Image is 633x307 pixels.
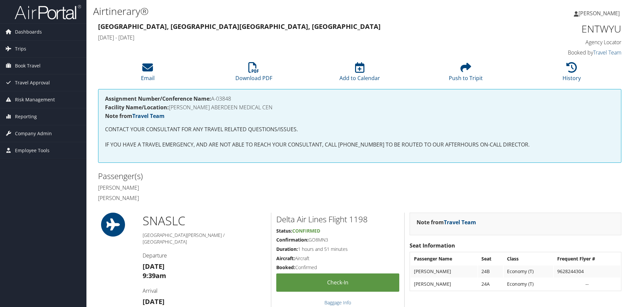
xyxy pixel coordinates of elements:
a: History [563,66,581,82]
strong: Confirmation: [276,237,309,243]
th: Frequent Flyer # [554,253,620,265]
h1: SNA SLC [143,213,266,229]
span: Company Admin [15,125,52,142]
img: airportal-logo.png [15,4,81,20]
a: Push to Tripit [449,66,483,82]
strong: Note from [417,219,476,226]
h4: [PERSON_NAME] [98,184,355,191]
strong: [DATE] [143,297,165,306]
strong: Assignment Number/Conference Name: [105,95,211,102]
span: Trips [15,41,26,57]
div: -- [557,281,617,287]
h1: Airtinerary® [93,4,448,18]
h4: Arrival [143,287,266,294]
strong: Facility Name/Location: [105,104,169,111]
h4: [PERSON_NAME] ABERDEEN MEDICAL CEN [105,105,614,110]
span: Confirmed [292,228,320,234]
a: Download PDF [235,66,272,82]
h4: [PERSON_NAME] [98,194,355,202]
td: [PERSON_NAME] [411,265,477,277]
a: Travel Team [444,219,476,226]
h2: Delta Air Lines Flight 1198 [276,214,399,225]
h5: Confirmed [276,264,399,271]
h4: Departure [143,252,266,259]
strong: Duration: [276,246,298,252]
h5: Aircraft [276,255,399,262]
strong: Booked: [276,264,295,270]
strong: Aircraft: [276,255,295,261]
h2: Passenger(s) [98,170,355,182]
strong: 9:39am [143,271,166,280]
a: Travel Team [593,49,621,56]
th: Passenger Name [411,253,477,265]
h5: [GEOGRAPHIC_DATA][PERSON_NAME] / [GEOGRAPHIC_DATA] [143,232,266,245]
td: Economy (T) [504,265,553,277]
td: [PERSON_NAME] [411,278,477,290]
p: IF YOU HAVE A TRAVEL EMERGENCY, AND ARE NOT ABLE TO REACH YOUR CONSULTANT, CALL [PHONE_NUMBER] TO... [105,141,614,149]
a: Email [141,66,155,82]
span: Reporting [15,108,37,125]
th: Class [504,253,553,265]
a: Baggage Info [324,299,351,306]
span: Risk Management [15,91,55,108]
td: 24A [478,278,503,290]
h4: [DATE] - [DATE] [98,34,488,41]
h4: Agency Locator [498,39,621,46]
h1: ENTWYU [498,22,621,36]
strong: Seat Information [410,242,455,249]
th: Seat [478,253,503,265]
td: 9628244304 [554,265,620,277]
td: 24B [478,265,503,277]
span: Travel Approval [15,74,50,91]
strong: [GEOGRAPHIC_DATA], [GEOGRAPHIC_DATA] [GEOGRAPHIC_DATA], [GEOGRAPHIC_DATA] [98,22,381,31]
strong: Note from [105,112,165,120]
a: Check-in [276,273,399,292]
a: Add to Calendar [339,66,380,82]
h4: A-03848 [105,96,614,101]
strong: [DATE] [143,262,165,271]
span: Dashboards [15,24,42,40]
strong: Status: [276,228,292,234]
h4: Booked by [498,49,621,56]
h5: 1 hours and 51 minutes [276,246,399,253]
span: [PERSON_NAME] [578,10,620,17]
a: [PERSON_NAME] [574,3,626,23]
h5: GO8MN3 [276,237,399,243]
span: Employee Tools [15,142,50,159]
td: Economy (T) [504,278,553,290]
p: CONTACT YOUR CONSULTANT FOR ANY TRAVEL RELATED QUESTIONS/ISSUES. [105,125,614,134]
a: Travel Team [132,112,165,120]
span: Book Travel [15,57,41,74]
